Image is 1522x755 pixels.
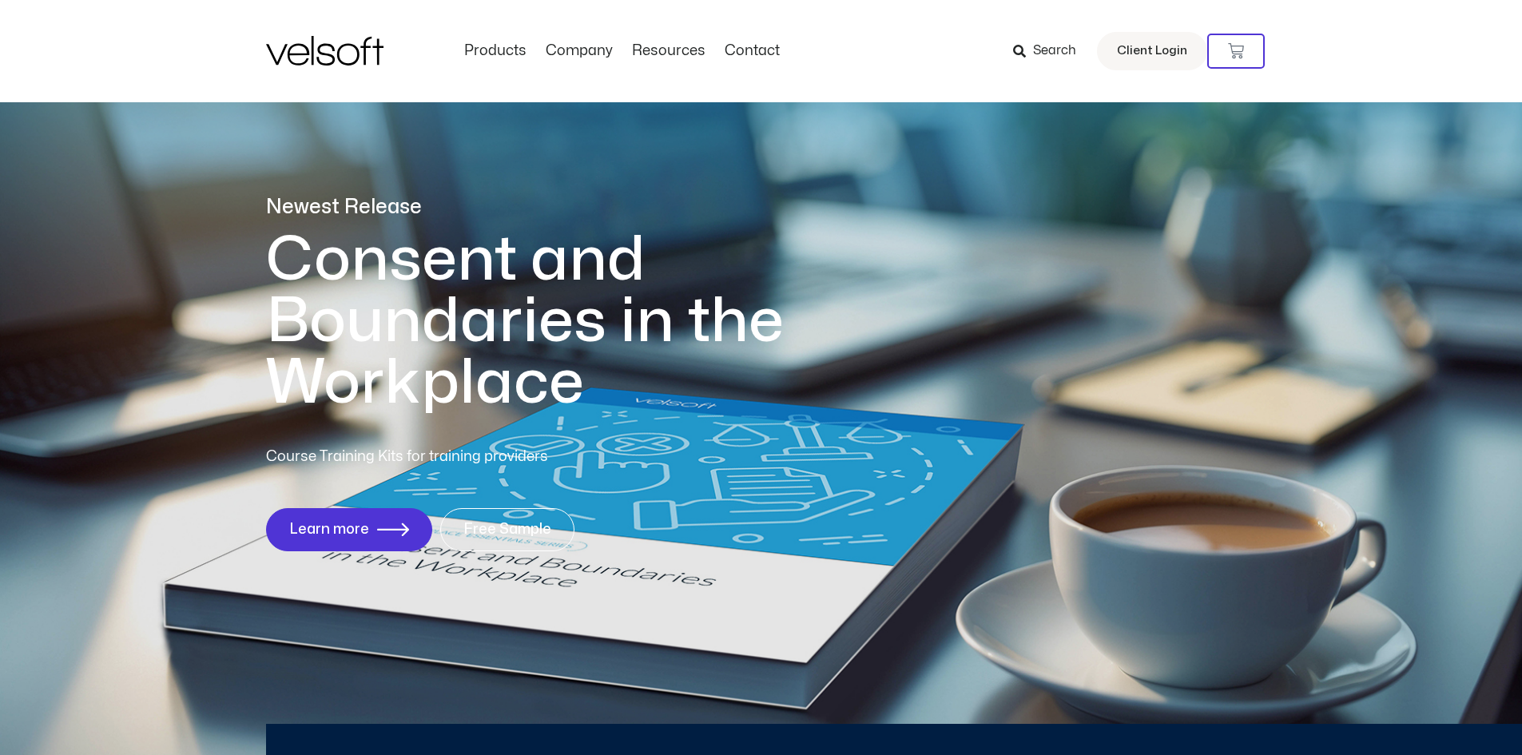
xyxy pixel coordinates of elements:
[455,42,536,60] a: ProductsMenu Toggle
[440,508,574,551] a: Free Sample
[463,522,551,538] span: Free Sample
[715,42,789,60] a: ContactMenu Toggle
[266,508,432,551] a: Learn more
[1033,41,1076,62] span: Search
[266,446,664,468] p: Course Training Kits for training providers
[266,193,849,221] p: Newest Release
[455,42,789,60] nav: Menu
[289,522,369,538] span: Learn more
[622,42,715,60] a: ResourcesMenu Toggle
[1097,32,1207,70] a: Client Login
[536,42,622,60] a: CompanyMenu Toggle
[1117,41,1187,62] span: Client Login
[1013,38,1087,65] a: Search
[266,36,383,66] img: Velsoft Training Materials
[266,229,849,414] h1: Consent and Boundaries in the Workplace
